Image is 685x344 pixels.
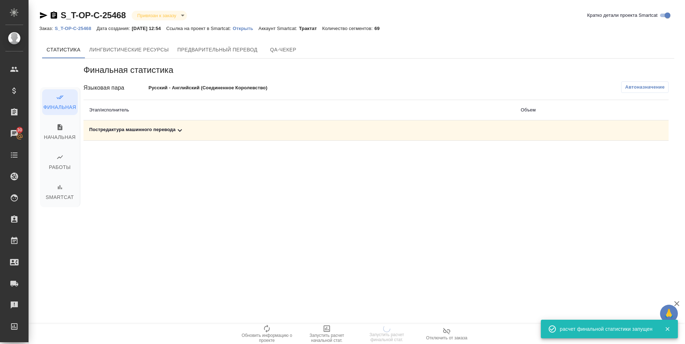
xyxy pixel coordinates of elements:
[39,26,55,31] p: Заказ:
[2,125,27,143] a: 30
[13,126,26,134] span: 30
[97,26,132,31] p: Дата создания:
[46,94,73,112] span: Финальная
[89,45,169,54] span: Лингвистические ресурсы
[515,100,622,120] th: Объем
[625,84,665,91] span: Автоназначение
[259,26,299,31] p: Аккаунт Smartcat:
[55,25,96,31] a: S_T-OP-C-25468
[83,84,148,92] div: Языковая пара
[374,26,385,31] p: 69
[587,12,658,19] span: Кратко детали проекта Smartcat
[132,26,166,31] p: [DATE] 12:54
[148,84,278,91] p: Русский - Английский (Соединенное Королевство)
[46,184,73,202] span: Smartcat
[322,26,374,31] p: Количество сегментов:
[660,305,678,323] button: 🙏
[83,100,515,120] th: Этап/исполнитель
[621,81,669,93] button: Автоназначение
[233,26,258,31] p: Открыть
[177,45,258,54] span: Предварительный перевод
[46,45,81,54] span: Cтатистика
[46,154,73,172] span: Работы
[660,326,675,332] button: Закрыть
[266,45,300,54] span: QA-чекер
[299,26,322,31] p: Трактат
[132,11,187,20] div: Привязан к заказу
[50,11,58,20] button: Скопировать ссылку
[663,306,675,321] span: 🙏
[46,124,73,142] span: Начальная
[560,325,654,333] div: расчет финальной статистики запущен
[135,13,178,19] button: Привязан к заказу
[233,25,258,31] a: Открыть
[39,11,48,20] button: Скопировать ссылку для ЯМессенджера
[55,26,96,31] p: S_T-OP-C-25468
[89,126,509,135] div: Toggle Row Expanded
[166,26,233,31] p: Ссылка на проект в Smartcat:
[61,10,126,20] a: S_T-OP-C-25468
[83,64,669,76] h5: Финальная статистика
